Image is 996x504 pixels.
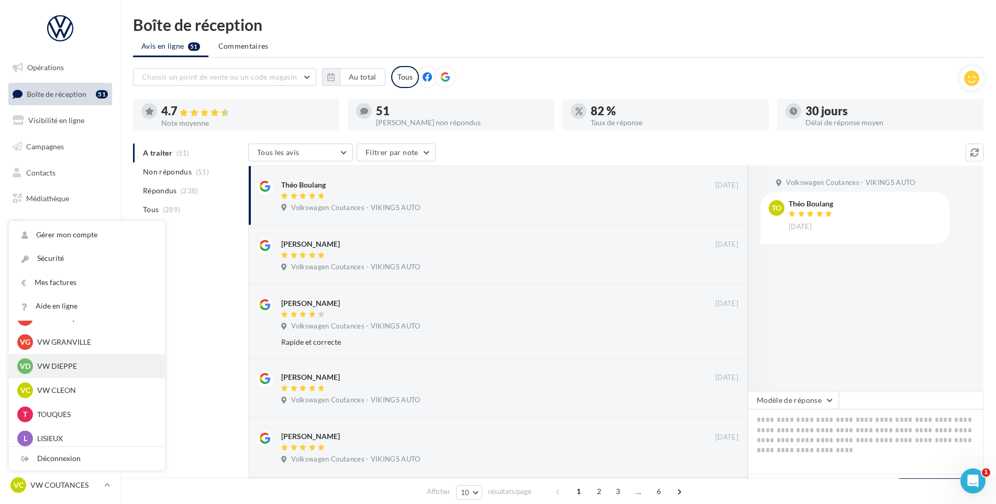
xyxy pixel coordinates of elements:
span: 10 [461,488,470,497]
span: [DATE] [789,222,812,232]
span: Tous les avis [257,148,300,157]
button: Tous les avis [248,144,353,161]
span: (289) [163,205,181,214]
span: Commentaires [218,41,269,51]
iframe: Intercom live chat [960,468,986,494]
p: VW DIEPPE [37,361,152,371]
span: (51) [196,168,209,176]
span: [DATE] [715,373,738,382]
a: Campagnes DataOnDemand [6,275,114,305]
a: Opérations [6,57,114,79]
button: Au total [340,68,385,86]
div: Théo Boulang [281,180,326,190]
p: VW COUTANCES [30,480,100,490]
div: Tous [391,66,419,88]
button: 10 [456,485,483,500]
a: PLV et print personnalisable [6,240,114,271]
span: Volkswagen Coutances - VIKINGS AUTO [786,178,915,188]
span: Volkswagen Coutances - VIKINGS AUTO [291,396,420,405]
button: Au total [322,68,385,86]
button: Choisir un point de vente ou un code magasin [133,68,316,86]
span: Afficher [427,487,450,497]
span: 2 [591,483,607,500]
p: VW GRANVILLE [37,337,152,347]
span: Volkswagen Coutances - VIKINGS AUTO [291,322,420,331]
a: Campagnes [6,136,114,158]
div: 51 [96,90,108,98]
p: LISIEUX [37,433,152,444]
span: 6 [650,483,667,500]
span: Choisir un point de vente ou un code magasin [142,72,297,81]
div: [PERSON_NAME] [281,298,340,309]
span: Non répondus [143,167,192,177]
span: 3 [610,483,626,500]
span: Volkswagen Coutances - VIKINGS AUTO [291,203,420,213]
a: Boîte de réception51 [6,83,114,105]
div: Déconnexion [9,447,165,470]
div: Taux de réponse [591,119,760,126]
div: [PERSON_NAME] non répondus [376,119,546,126]
div: Rapide et correcte [281,337,670,347]
a: Sécurité [9,247,165,270]
div: 51 [376,105,546,117]
span: ... [630,483,647,500]
div: [PERSON_NAME] [281,372,340,382]
p: VW CLEON [37,385,152,396]
span: Tous [143,204,159,215]
span: Contacts [26,168,56,177]
span: To [772,203,781,213]
a: Mes factures [9,271,165,294]
span: VC [20,385,30,396]
span: VD [20,361,30,371]
a: Médiathèque [6,188,114,210]
span: T [23,409,27,420]
button: Modèle de réponse [748,391,839,409]
span: Opérations [27,63,64,72]
span: [DATE] [715,181,738,190]
span: Boîte de réception [27,89,86,98]
span: VG [20,337,30,347]
span: [DATE] [715,240,738,249]
div: [PERSON_NAME] [281,239,340,249]
a: Contacts [6,162,114,184]
span: [DATE] [715,433,738,442]
span: Volkswagen Coutances - VIKINGS AUTO [291,262,420,272]
span: (238) [181,187,198,195]
div: Théo Boulang [789,200,835,207]
span: Volkswagen Coutances - VIKINGS AUTO [291,455,420,464]
span: L [24,433,27,444]
span: VC [14,480,24,490]
span: [DATE] [715,299,738,309]
span: Visibilité en ligne [28,116,84,125]
a: Calendrier [6,214,114,236]
div: 82 % [591,105,760,117]
div: Boîte de réception [133,17,983,32]
a: Aide en ligne [9,294,165,318]
span: Calendrier [26,220,61,229]
div: 30 jours [805,105,975,117]
a: Visibilité en ligne [6,109,114,132]
span: 1 [570,483,587,500]
div: Note moyenne [161,119,331,127]
a: VC VW COUTANCES [8,475,112,495]
span: Répondus [143,185,177,196]
span: Campagnes [26,142,64,151]
div: Délai de réponse moyen [805,119,975,126]
button: Filtrer par note [357,144,436,161]
div: 4.7 [161,105,331,117]
span: résultats/page [488,487,532,497]
span: 1 [982,468,990,477]
p: TOUQUES [37,409,152,420]
span: Médiathèque [26,194,69,203]
div: [PERSON_NAME] [281,431,340,442]
a: Gérer mon compte [9,223,165,247]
